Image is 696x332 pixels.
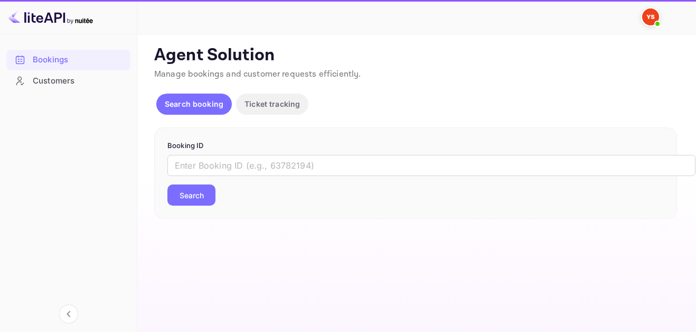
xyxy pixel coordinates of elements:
[59,305,78,324] button: Collapse navigation
[6,71,130,91] div: Customers
[165,98,223,109] p: Search booking
[6,50,130,69] a: Bookings
[154,69,361,80] span: Manage bookings and customer requests efficiently.
[167,141,664,151] p: Booking ID
[6,50,130,70] div: Bookings
[154,45,677,66] p: Agent Solution
[642,8,659,25] img: Yandex Support
[167,185,215,206] button: Search
[167,155,695,176] input: Enter Booking ID (e.g., 63782194)
[33,75,125,87] div: Customers
[8,8,93,25] img: LiteAPI logo
[6,71,130,90] a: Customers
[33,54,125,66] div: Bookings
[244,98,300,109] p: Ticket tracking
